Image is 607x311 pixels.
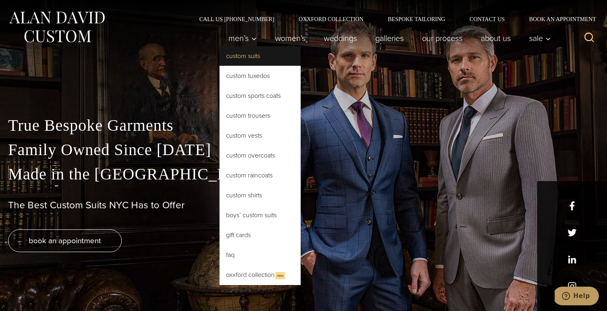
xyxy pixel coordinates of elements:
img: Alan David Custom [8,9,105,45]
a: Custom Shirts [220,186,301,205]
a: Custom Sports Coats [220,86,301,106]
iframe: Opens a widget where you can chat to one of our agents [555,287,599,307]
a: Oxxford CollectionNew [220,265,301,285]
button: Sale sub menu toggle [520,30,555,46]
button: Men’s sub menu toggle [220,30,266,46]
span: New [276,272,285,279]
a: Custom Trousers [220,106,301,125]
a: weddings [315,30,366,46]
a: Book an Appointment [517,16,599,22]
p: True Bespoke Garments Family Owned Since [DATE] Made in the [GEOGRAPHIC_DATA] [8,113,599,186]
nav: Primary Navigation [220,30,555,46]
span: book an appointment [29,235,101,246]
h1: The Best Custom Suits NYC Has to Offer [8,199,599,211]
nav: Secondary Navigation [187,16,599,22]
a: Gift Cards [220,225,301,245]
a: Galleries [366,30,413,46]
a: Custom Tuxedos [220,66,301,86]
a: Women’s [266,30,315,46]
a: Our Process [413,30,472,46]
a: book an appointment [8,229,122,252]
a: Bespoke Tailoring [376,16,457,22]
a: Custom Raincoats [220,166,301,185]
a: Custom Suits [220,46,301,66]
button: View Search Form [579,28,599,48]
a: Oxxford Collection [286,16,376,22]
a: Custom Vests [220,126,301,145]
a: Boys’ Custom Suits [220,205,301,225]
a: Custom Overcoats [220,146,301,165]
a: FAQ [220,245,301,265]
a: About Us [472,30,520,46]
a: Contact Us [457,16,517,22]
a: Call Us [PHONE_NUMBER] [187,16,286,22]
